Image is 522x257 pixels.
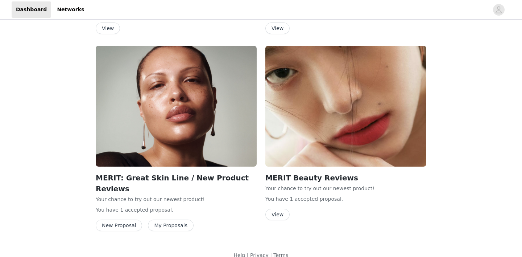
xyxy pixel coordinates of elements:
p: Your chance to try out our newest product! [265,185,426,192]
div: avatar [495,4,502,16]
button: View [96,23,120,34]
h2: MERIT Beauty Reviews [265,172,426,183]
button: View [265,23,290,34]
a: View [96,26,120,31]
h2: MERIT: Great Skin Line / New Product Reviews [96,172,257,194]
img: MERIT [265,46,426,167]
a: View [265,26,290,31]
a: View [265,212,290,217]
p: You have 1 accepted proposal . [265,195,426,203]
p: You have 1 accepted proposal . [96,206,257,214]
button: View [265,209,290,220]
img: MERIT [96,46,257,167]
button: New Proposal [96,220,142,231]
a: Networks [53,1,88,18]
p: Your chance to try out our newest product! [96,196,257,203]
button: My Proposals [148,220,194,231]
a: Dashboard [12,1,51,18]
